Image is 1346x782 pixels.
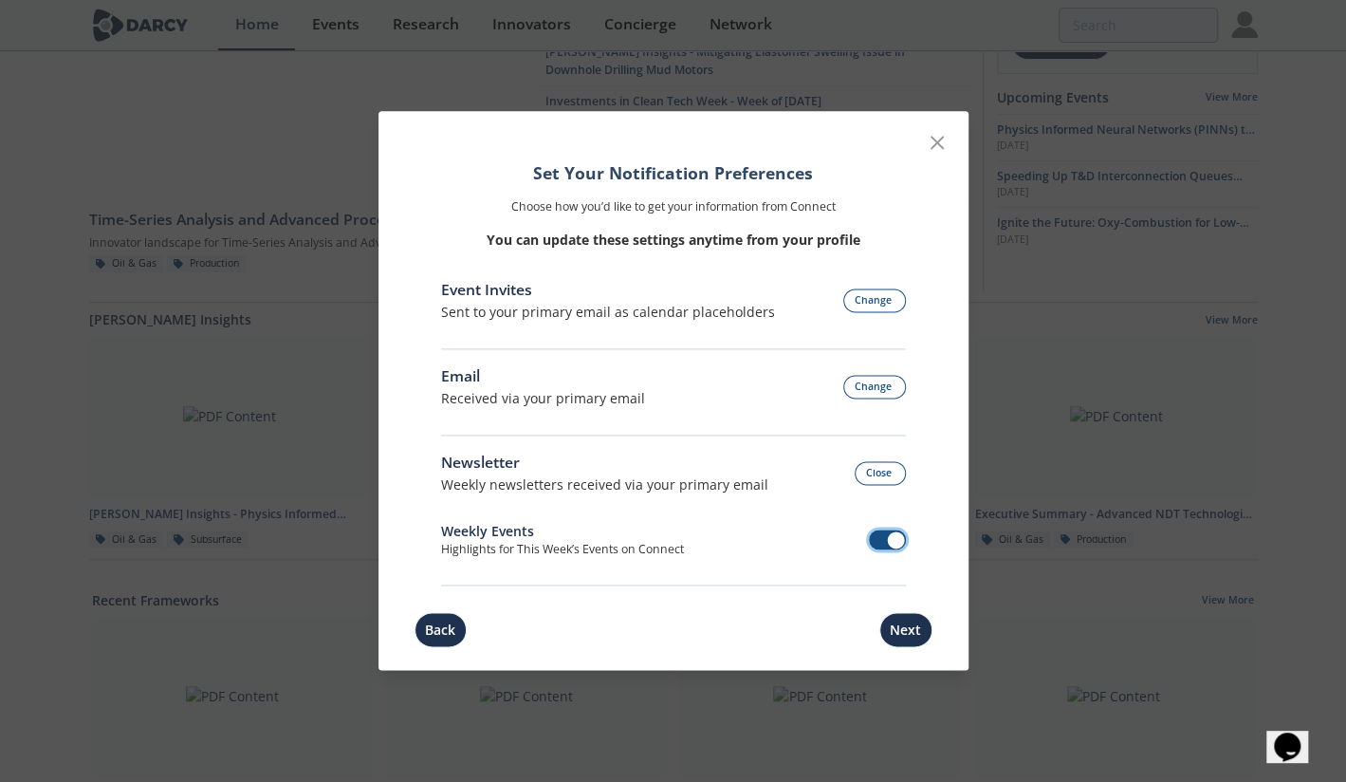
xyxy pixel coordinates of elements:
[415,613,467,648] button: Back
[441,453,768,475] div: Newsletter
[441,366,645,389] div: Email
[855,462,906,486] button: Close
[879,613,932,648] button: Next
[843,289,906,312] button: Change
[843,376,906,400] button: Change
[441,475,768,494] div: Weekly newsletters received via your primary email
[441,230,906,250] p: You can update these settings anytime from your profile
[441,521,684,541] div: Weekly Events
[441,160,906,185] h1: Set Your Notification Preferences
[441,302,775,322] div: Sent to your primary email as calendar placeholders
[441,279,775,302] div: Event Invites
[441,541,684,558] p: Highlights for This Week’s Events on Connect
[1266,706,1327,763] iframe: chat widget
[441,388,645,408] p: Received via your primary email
[441,199,906,216] p: Choose how you’d like to get your information from Connect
